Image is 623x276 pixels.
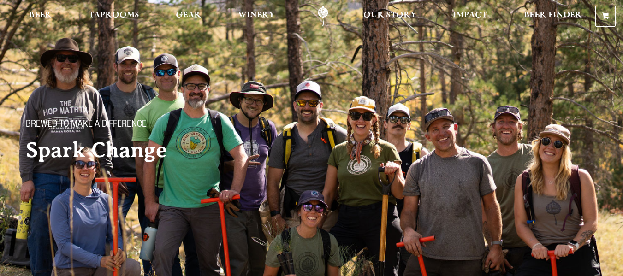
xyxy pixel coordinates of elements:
[238,12,275,19] span: Winery
[306,6,340,27] a: Odell Home
[23,6,58,27] a: Beer
[518,6,588,27] a: Beer Finder
[26,139,314,162] h2: Spark Change
[29,12,52,19] span: Beer
[524,12,582,19] span: Beer Finder
[447,6,493,27] a: Impact
[26,119,147,131] span: Brewed to make a difference
[89,12,139,19] span: Taprooms
[357,6,422,27] a: Our Story
[453,12,487,19] span: Impact
[363,12,416,19] span: Our Story
[83,6,145,27] a: Taprooms
[170,6,207,27] a: Gear
[232,6,281,27] a: Winery
[176,12,201,19] span: Gear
